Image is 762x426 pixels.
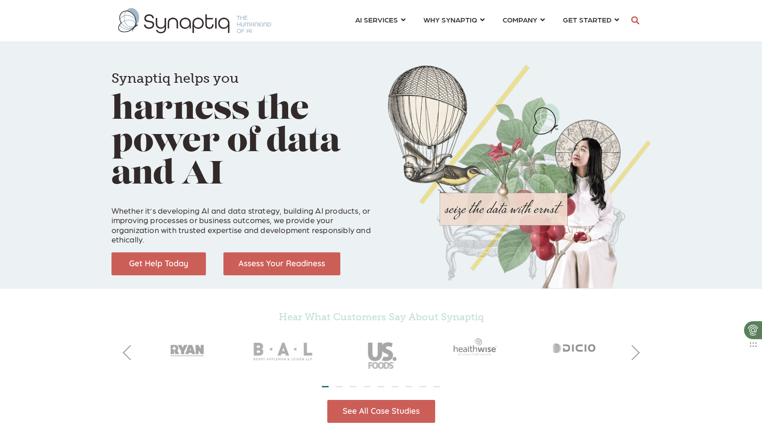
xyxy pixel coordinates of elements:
img: synaptiq logo-1 [118,8,271,33]
li: Page dot 4 [364,386,370,387]
button: Previous [123,345,138,360]
img: USFoods_gray50 [333,327,430,377]
li: Page dot 5 [378,386,384,387]
img: RyanCompanies_gray50_2 [138,327,236,367]
li: Page dot 9 [433,386,440,387]
span: WHY SYNAPTIQ [423,13,477,26]
li: Page dot 6 [392,386,398,387]
a: COMPANY [503,11,545,28]
span: COMPANY [503,13,537,26]
img: BAL_gray50 [236,327,333,377]
a: AI SERVICES [355,11,406,28]
nav: menu [346,4,628,37]
img: See All Case Studies [327,400,435,423]
h1: harness the power of data and AI [111,58,374,192]
li: Page dot 3 [350,386,356,387]
button: Next [624,345,640,360]
span: AI SERVICES [355,13,398,26]
li: Page dot 7 [406,386,412,387]
h5: Hear What Customers Say About Synaptiq [138,311,624,323]
p: Whether it’s developing AI and data strategy, building AI products, or improving processes or bus... [111,196,374,244]
span: Synaptiq helps you [111,70,239,86]
img: Assess Your Readiness [223,252,340,275]
span: GET STARTED [563,13,611,26]
img: Get Help Today [111,252,206,275]
li: Page dot 8 [419,386,426,387]
li: Page dot 1 [322,386,329,387]
img: Collage of girl, balloon, bird, and butterfly, with seize the data with ernst text [388,65,651,289]
li: Page dot 2 [336,386,343,387]
a: WHY SYNAPTIQ [423,11,485,28]
img: Dicio [527,327,624,367]
a: GET STARTED [563,11,619,28]
img: Healthwise_gray50 [430,327,527,367]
